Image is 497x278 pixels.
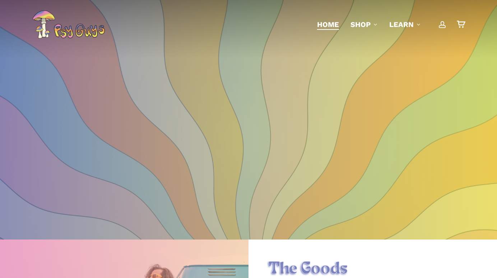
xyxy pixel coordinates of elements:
span: Learn [389,20,414,29]
img: PsyGuys [32,10,105,39]
span: Home [317,20,339,29]
span: Shop [350,20,371,29]
a: Shop [350,19,378,29]
a: Home [317,19,339,29]
a: Learn [389,19,421,29]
